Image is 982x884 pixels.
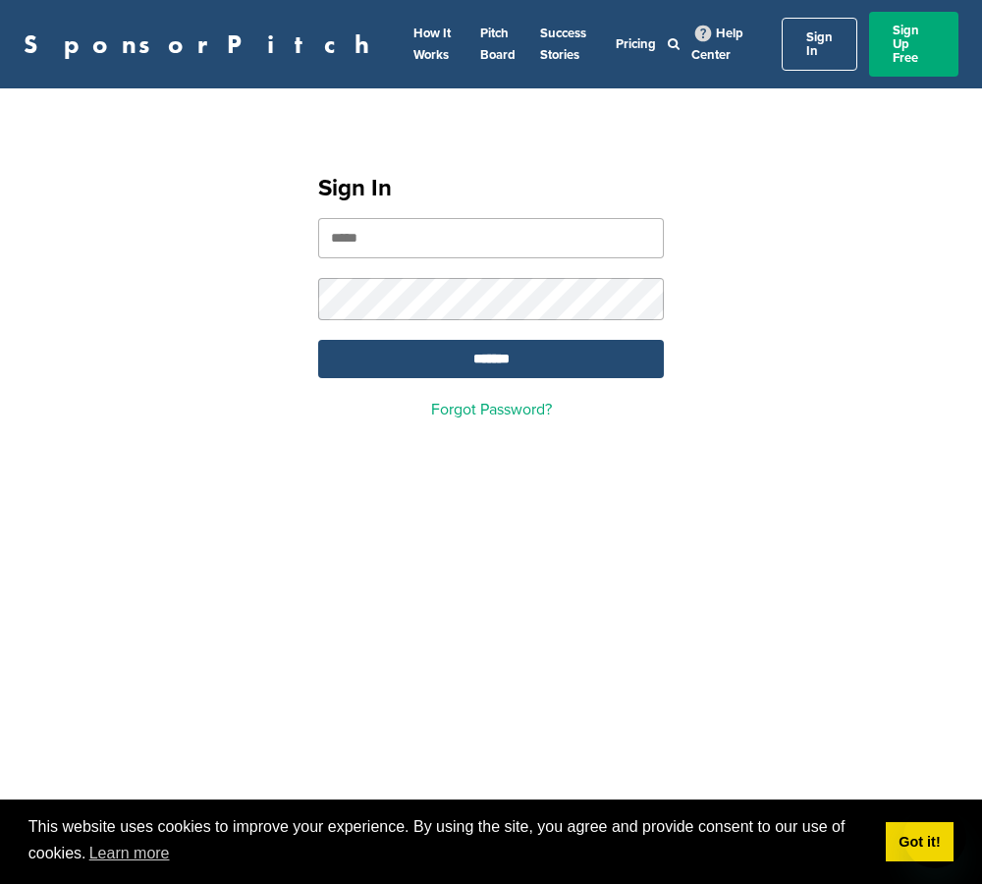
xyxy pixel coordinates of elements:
[28,815,870,868] span: This website uses cookies to improve your experience. By using the site, you agree and provide co...
[869,12,958,77] a: Sign Up Free
[782,18,857,71] a: Sign In
[903,805,966,868] iframe: Button to launch messaging window
[691,22,743,67] a: Help Center
[86,839,173,868] a: learn more about cookies
[431,400,552,419] a: Forgot Password?
[886,822,954,861] a: dismiss cookie message
[540,26,586,63] a: Success Stories
[616,36,656,52] a: Pricing
[318,171,664,206] h1: Sign In
[413,26,451,63] a: How It Works
[24,31,382,57] a: SponsorPitch
[480,26,516,63] a: Pitch Board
